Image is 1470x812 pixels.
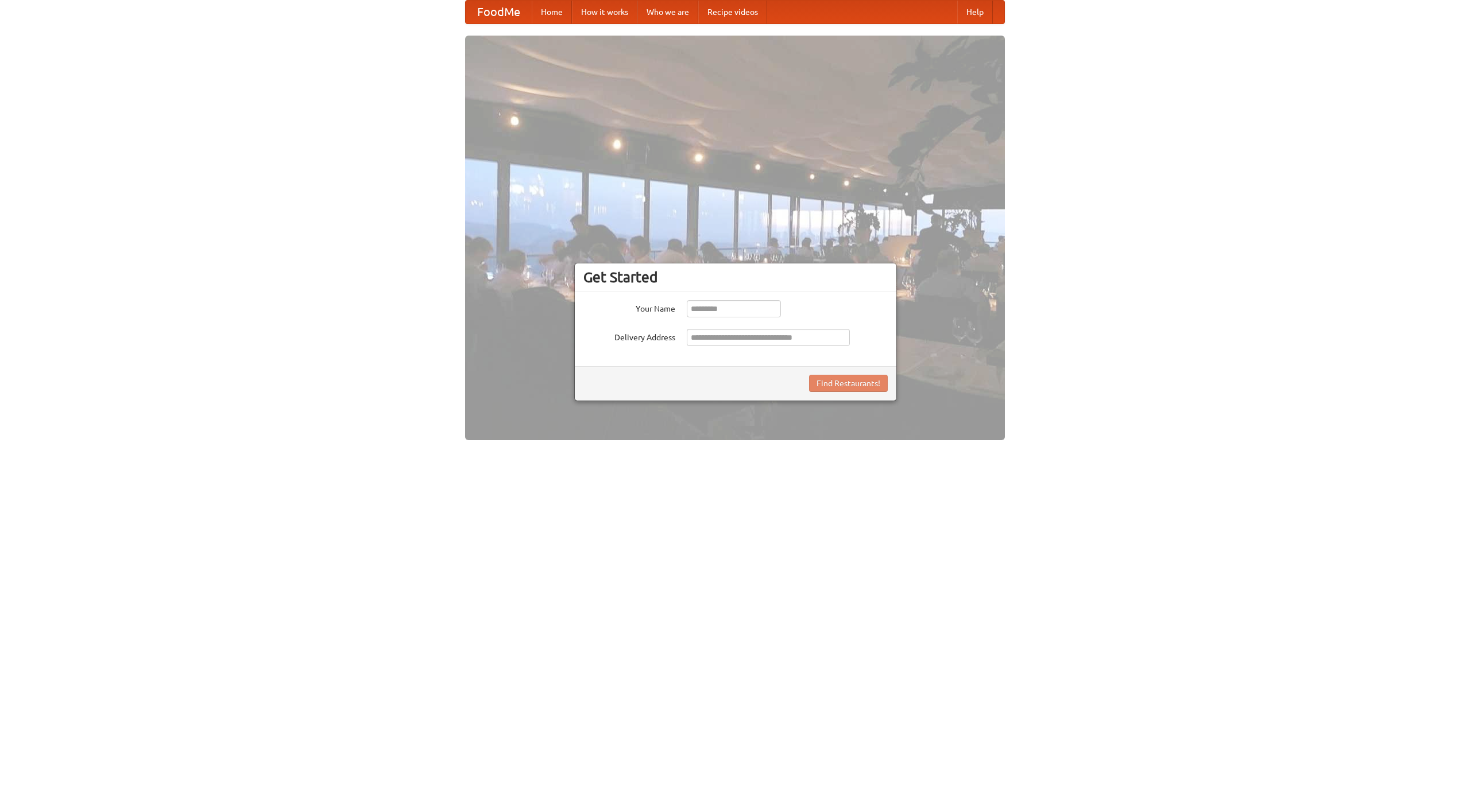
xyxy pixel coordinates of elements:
label: Your Name [583,300,675,314]
a: How it works [572,1,637,24]
a: Who we are [637,1,698,24]
a: Home [532,1,572,24]
a: Help [957,1,993,24]
h3: Get Started [583,269,888,286]
a: Recipe videos [698,1,767,24]
a: FoodMe [466,1,532,24]
button: Find Restaurants! [809,375,888,392]
label: Delivery Address [583,329,675,343]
